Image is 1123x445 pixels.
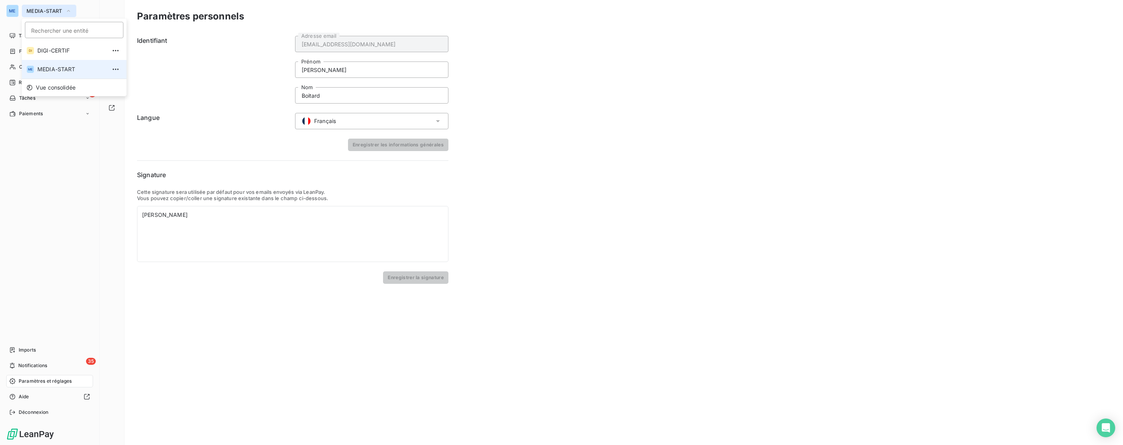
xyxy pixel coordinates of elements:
[295,62,448,78] input: placeholder
[86,358,96,365] span: 35
[19,95,35,102] span: Tâches
[19,32,55,39] span: Tableau de bord
[19,393,29,400] span: Aide
[348,139,448,151] button: Enregistrer les informations générales
[19,409,49,416] span: Déconnexion
[26,47,34,55] div: DI
[25,22,123,38] input: placeholder
[6,5,19,17] div: ME
[137,9,244,23] h3: Paramètres personnels
[36,84,76,91] span: Vue consolidée
[37,65,106,73] span: MEDIA-START
[137,195,448,201] p: Vous pouvez copier/coller une signature existante dans le champ ci-dessous.
[19,48,39,55] span: Factures
[137,113,290,129] h6: Langue
[19,347,36,354] span: Imports
[19,110,43,117] span: Paiements
[295,87,448,104] input: placeholder
[314,117,336,125] span: Français
[19,378,72,385] span: Paramètres et réglages
[137,189,448,195] p: Cette signature sera utilisée par défaut pour vos emails envoyés via LeanPay.
[19,63,35,70] span: Clients
[142,211,443,219] div: [PERSON_NAME]
[295,36,448,52] input: placeholder
[26,65,34,73] div: ME
[6,428,54,440] img: Logo LeanPay
[37,47,106,55] span: DIGI-CERTIF
[18,362,47,369] span: Notifications
[137,36,290,104] h6: Identifiant
[6,390,93,403] a: Aide
[137,170,448,179] h6: Signature
[26,8,62,14] span: MEDIA-START
[1097,419,1115,437] div: Open Intercom Messenger
[19,79,39,86] span: Relances
[383,271,448,284] button: Enregistrer la signature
